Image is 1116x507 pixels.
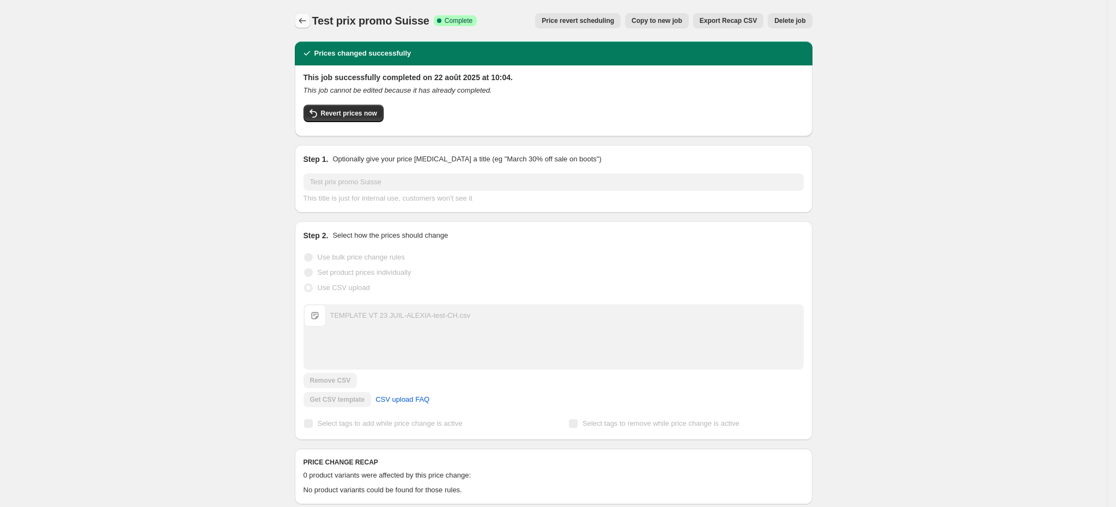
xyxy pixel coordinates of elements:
[693,13,763,28] button: Export Recap CSV
[318,283,370,292] span: Use CSV upload
[318,419,463,427] span: Select tags to add while price change is active
[768,13,812,28] button: Delete job
[312,15,429,27] span: Test prix promo Suisse
[304,173,804,191] input: 30% off holiday sale
[304,86,492,94] i: This job cannot be edited because it has already completed.
[583,419,739,427] span: Select tags to remove while price change is active
[304,486,462,494] span: No product variants could be found for those rules.
[542,16,614,25] span: Price revert scheduling
[314,48,411,59] h2: Prices changed successfully
[304,230,329,241] h2: Step 2.
[445,16,472,25] span: Complete
[369,391,436,408] a: CSV upload FAQ
[632,16,682,25] span: Copy to new job
[535,13,621,28] button: Price revert scheduling
[304,105,384,122] button: Revert prices now
[304,471,471,479] span: 0 product variants were affected by this price change:
[321,109,377,118] span: Revert prices now
[304,458,804,467] h6: PRICE CHANGE RECAP
[700,16,757,25] span: Export Recap CSV
[318,268,411,276] span: Set product prices individually
[304,194,472,202] span: This title is just for internal use, customers won't see it
[375,394,429,405] span: CSV upload FAQ
[304,72,804,83] h2: This job successfully completed on 22 août 2025 at 10:04.
[774,16,805,25] span: Delete job
[625,13,689,28] button: Copy to new job
[332,230,448,241] p: Select how the prices should change
[318,253,405,261] span: Use bulk price change rules
[330,310,470,321] div: TEMPLATE VT 23 JUIL-ALEXIA-test-CH.csv
[332,154,601,165] p: Optionally give your price [MEDICAL_DATA] a title (eg "March 30% off sale on boots")
[304,154,329,165] h2: Step 1.
[295,13,310,28] button: Price change jobs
